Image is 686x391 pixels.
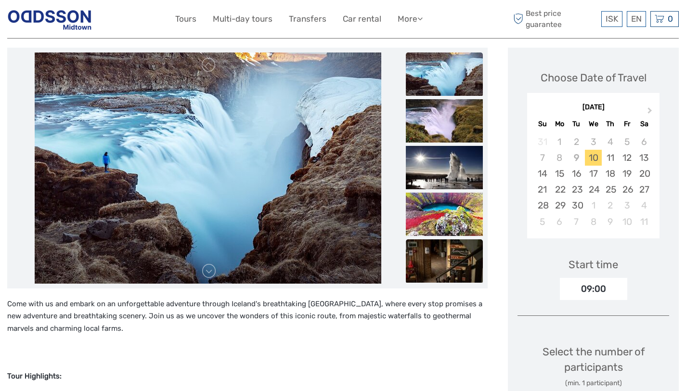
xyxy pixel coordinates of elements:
div: [DATE] [527,103,660,113]
a: Car rental [343,12,381,26]
span: Best price guarantee [511,8,599,29]
div: Not available Sunday, September 7th, 2025 [534,150,551,166]
div: Choose Thursday, October 2nd, 2025 [602,197,619,213]
div: Choose Friday, October 10th, 2025 [619,214,635,230]
div: Not available Wednesday, September 3rd, 2025 [585,134,602,150]
div: We [585,117,602,130]
div: Not available Tuesday, September 9th, 2025 [568,150,585,166]
span: 0 [666,14,674,24]
div: Choose Monday, September 22nd, 2025 [551,182,568,197]
div: Choose Date of Travel [541,70,647,85]
a: Tours [175,12,196,26]
div: Choose Friday, October 3rd, 2025 [619,197,635,213]
div: Choose Friday, September 19th, 2025 [619,166,635,182]
div: month 2025-09 [530,134,656,230]
div: Not available Saturday, September 6th, 2025 [635,134,652,150]
a: More [398,12,423,26]
div: Choose Thursday, October 9th, 2025 [602,214,619,230]
div: Choose Saturday, October 4th, 2025 [635,197,652,213]
div: Choose Tuesday, October 7th, 2025 [568,214,585,230]
div: Tu [568,117,585,130]
img: ba60030af6fe4243a1a88458776d35f3_slider_thumbnail.jpg [406,239,483,283]
div: Not available Sunday, August 31st, 2025 [534,134,551,150]
div: EN [627,11,646,27]
div: Not available Monday, September 8th, 2025 [551,150,568,166]
div: Choose Sunday, September 14th, 2025 [534,166,551,182]
div: Choose Wednesday, September 10th, 2025 [585,150,602,166]
img: 959bc2ac4db84b72b9c6d67abd91b9a5_slider_thumbnail.jpg [406,99,483,143]
img: Reykjavik Residence [7,7,92,31]
div: Choose Friday, September 26th, 2025 [619,182,635,197]
div: Not available Monday, September 1st, 2025 [551,134,568,150]
div: Mo [551,117,568,130]
div: Choose Wednesday, October 8th, 2025 [585,214,602,230]
div: Not available Friday, September 5th, 2025 [619,134,635,150]
div: Choose Tuesday, September 30th, 2025 [568,197,585,213]
div: (min. 1 participant) [518,378,669,388]
div: Choose Monday, September 29th, 2025 [551,197,568,213]
div: Choose Monday, October 6th, 2025 [551,214,568,230]
div: Choose Wednesday, October 1st, 2025 [585,197,602,213]
div: Choose Thursday, September 18th, 2025 [602,166,619,182]
div: Choose Monday, September 15th, 2025 [551,166,568,182]
span: ISK [606,14,618,24]
div: Choose Saturday, September 20th, 2025 [635,166,652,182]
div: Choose Sunday, October 5th, 2025 [534,214,551,230]
p: Come with us and embark on an unforgettable adventure through Iceland's breathtaking [GEOGRAPHIC_... [7,298,488,335]
div: Su [534,117,551,130]
div: Select the number of participants [518,344,669,388]
div: Choose Thursday, September 25th, 2025 [602,182,619,197]
strong: Tour Highlights: [7,372,62,380]
div: Sa [635,117,652,130]
button: Next Month [643,105,659,120]
div: Choose Saturday, September 13th, 2025 [635,150,652,166]
div: Choose Thursday, September 11th, 2025 [602,150,619,166]
div: Th [602,117,619,130]
div: Choose Wednesday, September 24th, 2025 [585,182,602,197]
div: Choose Wednesday, September 17th, 2025 [585,166,602,182]
img: da3af14b02c64d67a19c04839aa2854d_slider_thumbnail.jpg [406,52,483,96]
p: We're away right now. Please check back later! [13,17,109,25]
div: Fr [619,117,635,130]
div: Start time [569,257,618,272]
img: 8af6e9cde5ef40d8b6fa327880d0e646_slider_thumbnail.jpg [406,146,483,189]
div: Choose Tuesday, September 23rd, 2025 [568,182,585,197]
div: Choose Tuesday, September 16th, 2025 [568,166,585,182]
a: Multi-day tours [213,12,272,26]
div: Not available Tuesday, September 2nd, 2025 [568,134,585,150]
div: Choose Sunday, September 21st, 2025 [534,182,551,197]
div: Choose Sunday, September 28th, 2025 [534,197,551,213]
div: Choose Saturday, September 27th, 2025 [635,182,652,197]
div: Choose Saturday, October 11th, 2025 [635,214,652,230]
div: 09:00 [560,278,627,300]
div: Not available Thursday, September 4th, 2025 [602,134,619,150]
img: 5bd67b2d2fe64c578c767537748864d2_main_slider.jpg [35,52,381,284]
a: Transfers [289,12,326,26]
img: 6e696d45278c4d96b6db4c8d07283a51_slider_thumbnail.jpg [406,193,483,236]
div: Choose Friday, September 12th, 2025 [619,150,635,166]
button: Open LiveChat chat widget [111,15,122,26]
